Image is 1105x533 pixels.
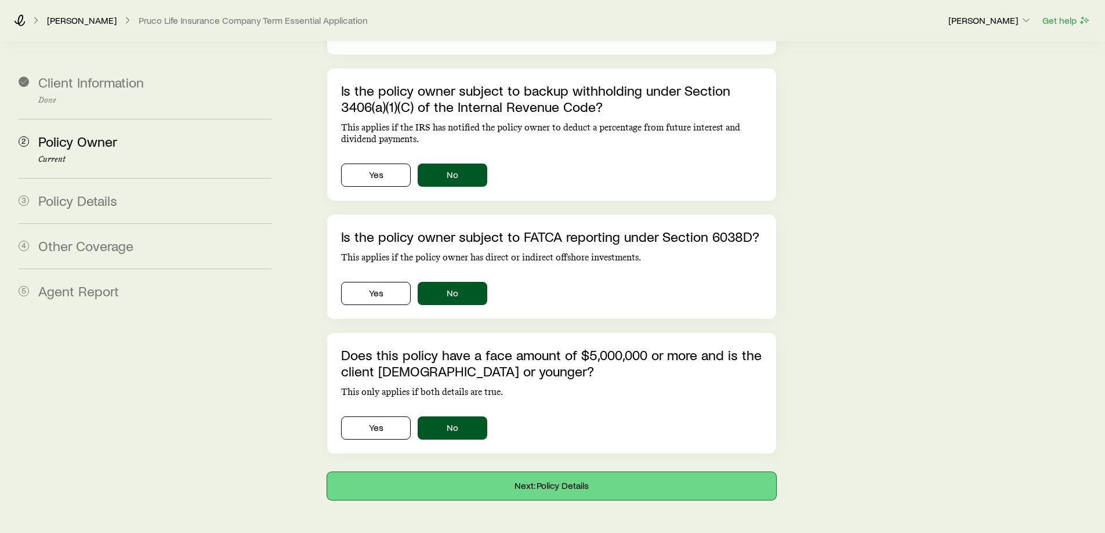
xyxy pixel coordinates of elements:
[38,96,271,105] p: Done
[327,472,776,500] button: Next: Policy Details
[38,74,144,90] span: Client Information
[341,252,762,263] p: This applies if the policy owner has direct or indirect offshore investments.
[418,416,487,440] button: No
[341,282,411,305] button: Yes
[38,155,271,164] p: Current
[341,122,762,145] p: This applies if the IRS has notified the policy owner to deduct a percentage from future interest...
[418,164,487,187] button: No
[138,15,368,26] button: Pruco Life Insurance Company Term Essential Application
[341,416,411,440] button: Yes
[19,286,29,296] span: 5
[341,229,762,245] p: Is the policy owner subject to FATCA reporting under Section 6038D?
[38,192,117,209] span: Policy Details
[341,347,762,379] p: Does this policy have a face amount of $5,000,000 or more and is the client [DEMOGRAPHIC_DATA] or...
[948,14,1032,28] button: [PERSON_NAME]
[19,136,29,147] span: 2
[38,282,119,299] span: Agent Report
[418,282,487,305] button: No
[19,195,29,206] span: 3
[46,15,117,26] a: [PERSON_NAME]
[341,164,411,187] button: Yes
[341,386,762,398] p: This only applies if both details are true.
[948,14,1032,26] p: [PERSON_NAME]
[38,133,117,150] span: Policy Owner
[1042,14,1091,27] button: Get help
[38,237,133,254] span: Other Coverage
[341,82,762,115] p: Is the policy owner subject to backup withholding under Section 3406(a)(1)(C) of the Internal Rev...
[19,241,29,251] span: 4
